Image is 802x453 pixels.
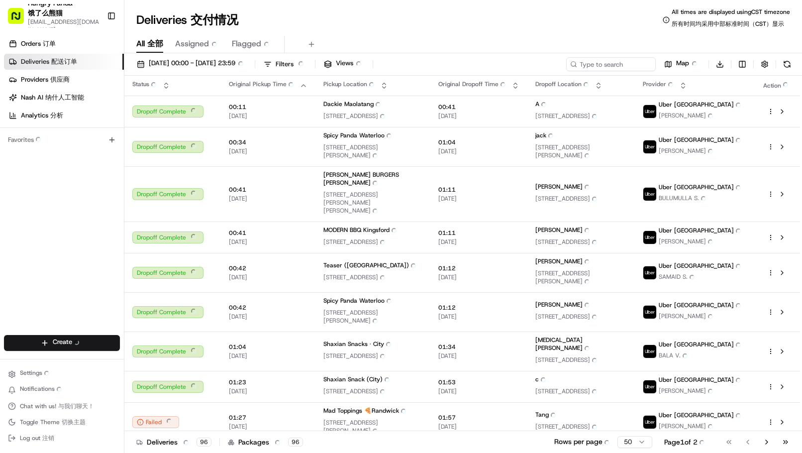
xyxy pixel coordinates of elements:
span: [DATE] [438,112,519,120]
span: 饿了么熊猫 [28,8,63,17]
span: Uber [GEOGRAPHIC_DATA] [659,340,745,351]
span: Assigned [175,38,220,50]
span: 注销 [42,434,54,442]
span: [DATE] [229,387,307,395]
button: Log out 注销 [4,431,120,445]
span: [PERSON_NAME] [659,422,745,433]
span: [PERSON_NAME] [659,147,745,158]
span: [DATE] [229,352,307,360]
span: 00:42 [229,304,307,312]
span: 00:41 [229,229,307,237]
span: [STREET_ADDRESS][PERSON_NAME][PERSON_NAME] [323,191,422,218]
span: [PERSON_NAME] [535,301,594,312]
span: MODERN BBQ Kingsford [323,226,401,237]
span: Original Dropoff Time [438,80,509,91]
span: Deliveries [21,57,77,66]
span: Chat with us! [20,402,94,410]
span: BALA V. [659,351,745,362]
a: Orders 订单 [4,36,124,52]
span: [MEDICAL_DATA][PERSON_NAME] [535,336,627,355]
span: [DATE] [438,352,519,360]
button: Notifications [4,383,120,397]
span: Status [132,80,160,91]
span: A [535,100,550,111]
span: 01:12 [438,304,519,312]
span: Pylon [99,55,120,62]
img: uber-new-logo.jpeg [643,345,656,358]
div: Failed [132,416,179,428]
span: Log out [20,434,54,442]
div: 96 [197,438,211,447]
span: 与我们聊天！ [58,402,94,410]
button: Map [660,57,704,71]
span: 00:41 [438,103,519,111]
span: [PERSON_NAME] BURGERS [PERSON_NAME] [323,171,422,190]
span: [STREET_ADDRESS] [323,112,422,123]
span: 订单 [43,39,56,48]
span: [STREET_ADDRESS] [323,273,422,284]
span: [DATE] [438,387,519,395]
span: Pickup Location [323,80,378,91]
span: Filters [276,59,306,70]
span: [PERSON_NAME] [659,312,745,323]
span: [STREET_ADDRESS][PERSON_NAME] [323,143,422,162]
span: [PERSON_NAME] [535,257,594,268]
span: Uber [GEOGRAPHIC_DATA] [659,376,745,387]
span: Shaxian Snack (City) [323,375,394,386]
span: [STREET_ADDRESS] [535,238,627,249]
span: [DATE] [438,423,519,431]
span: 01:04 [438,138,519,146]
span: [DATE] [438,147,519,155]
a: Analytics 分析 [4,108,124,123]
span: Mad Toppings 🍕Randwick [323,407,410,418]
span: 01:53 [438,378,519,386]
span: [STREET_ADDRESS] [535,423,627,434]
span: [PERSON_NAME] [535,183,594,194]
div: Page 1 of 2 [664,437,708,448]
span: Providers [21,75,70,84]
span: Dropoff Location [535,80,593,91]
span: [EMAIL_ADDRESS][DOMAIN_NAME] [28,18,99,34]
a: Nash AI 纳什人工智能 [4,90,124,106]
button: Settings [4,367,120,381]
span: Original Pickup Time [229,80,298,91]
span: [PERSON_NAME] [535,226,594,237]
span: Toggle Theme [20,418,86,426]
button: Refresh [780,57,794,71]
span: Map [676,59,700,70]
img: uber-new-logo.jpeg [643,380,656,393]
span: 00:34 [229,138,307,146]
span: [STREET_ADDRESS] [323,387,422,398]
span: Nash AI [21,93,84,102]
span: [STREET_ADDRESS] [535,195,627,206]
span: [STREET_ADDRESS] [535,112,627,123]
span: [DATE] [438,195,519,203]
span: Dackie Maolatang [323,100,385,111]
img: uber-new-logo.jpeg [643,231,656,244]
span: [STREET_ADDRESS][PERSON_NAME] [535,143,627,162]
a: Providers 供应商 [4,72,124,88]
span: [PERSON_NAME] [659,112,745,122]
span: Uber [GEOGRAPHIC_DATA] [659,301,745,312]
span: 交付情况 [191,12,238,28]
span: Spicy Panda Waterloo [323,297,396,308]
span: Uber [GEOGRAPHIC_DATA] [659,411,745,422]
span: 01:27 [229,414,307,422]
span: [PERSON_NAME] [659,387,745,398]
span: Settings [20,369,53,380]
span: [STREET_ADDRESS] [323,352,422,363]
span: Orders [21,39,56,48]
span: [DATE] [229,195,307,203]
button: Views [319,57,369,71]
div: Packages [228,437,303,448]
span: 01:57 [438,414,519,422]
div: 96 [288,438,303,447]
span: 01:34 [438,343,519,351]
span: Uber [GEOGRAPHIC_DATA] [659,262,745,273]
div: Deliveries [136,437,211,448]
span: Views [336,59,364,70]
span: Create [53,338,83,348]
span: jack [535,131,557,142]
span: BULUMULLA S. [659,194,745,205]
span: c [535,375,550,386]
